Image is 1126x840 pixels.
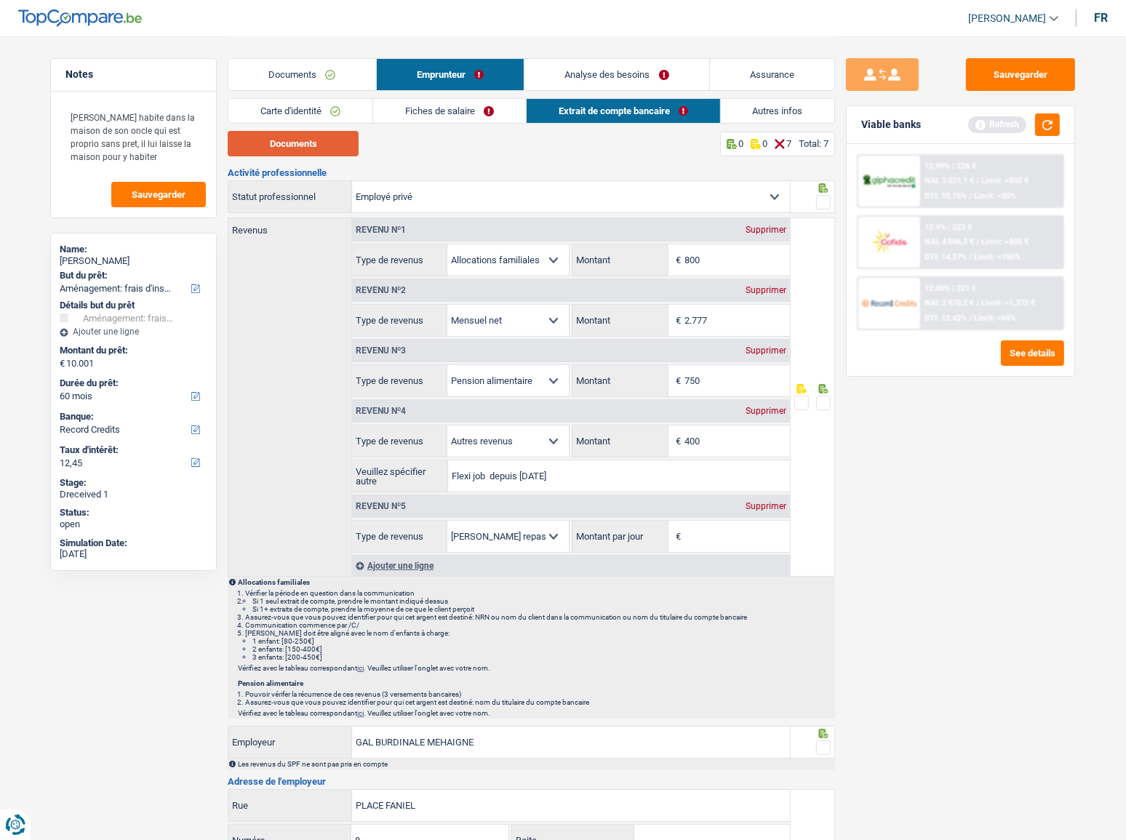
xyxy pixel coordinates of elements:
p: Vérifiez avec le tableau correspondant . Veuillez utiliser l'onglet avec votre nom. [238,664,834,672]
label: Type de revenus [352,305,447,336]
div: Revenu nº3 [352,346,410,355]
div: Supprimer [742,346,790,355]
div: [PERSON_NAME] [60,255,207,267]
label: Statut professionnel [228,181,352,212]
span: Limit: >800 € [981,237,1029,247]
span: € [668,365,684,396]
span: Sauvegarder [132,190,185,199]
label: But du prêt: [60,270,204,281]
label: Banque: [60,411,204,423]
div: Simulation Date: [60,537,207,549]
button: Sauvegarder [111,182,206,207]
div: Stage: [60,477,207,489]
p: Vérifiez avec le tableau correspondant . Veuillez utiliser l'onglet avec votre nom. [238,709,834,717]
span: Limit: <100% [974,252,1021,262]
p: 0 [762,138,767,149]
div: Dreceived 1 [60,489,207,500]
li: Si 1+ extraits de compte, prendre la moyenne de ce que le client perçoit [252,605,834,613]
span: NAI: 2 970,2 € [925,298,974,308]
button: See details [1001,340,1064,366]
div: Refresh [968,116,1026,132]
li: 3 enfants: [200-450€] [252,653,834,661]
li: Communication commence par /C/ [245,621,834,629]
a: ici [357,709,364,717]
div: Status: [60,507,207,519]
img: Cofidis [862,228,916,255]
div: 12.99% | 224 € [925,161,976,171]
label: Employeur [228,727,352,758]
span: € [668,521,684,552]
input: Veuillez préciser [448,460,789,492]
img: TopCompare Logo [18,9,142,27]
span: / [976,176,979,185]
div: Supprimer [742,225,790,234]
div: Name: [60,244,207,255]
a: ici [357,664,364,672]
p: 7 [786,138,791,149]
div: Supprimer [742,407,790,415]
span: NAI: 3 521,1 € [925,176,974,185]
span: Limit: >850 € [981,176,1029,185]
p: Pension alimentaire [238,679,834,687]
li: 2 enfants: [150-400€] [252,645,834,653]
div: Supprimer [742,502,790,511]
li: 1 enfant: [80-250€] [252,637,834,645]
span: € [60,358,65,369]
span: Limit: <65% [974,313,1016,323]
label: Taux d'intérêt: [60,444,204,456]
p: Allocations familiales [238,578,834,586]
label: Type de revenus [352,365,447,396]
a: [PERSON_NAME] [957,7,1058,31]
label: Montant [572,305,668,336]
div: 12.45% | 221 € [925,284,976,293]
div: Ajouter une ligne [60,327,207,337]
li: Assurez-vous que vous pouvez identifier pour qui cet argent est destiné: nom du titulaire du comp... [245,698,834,706]
span: / [969,252,972,262]
div: 12.9% | 223 € [925,223,972,232]
li: [PERSON_NAME] doit être aligné avec le nom d'enfants à charge: [245,629,834,661]
label: Montant [572,365,668,396]
a: Documents [228,59,376,90]
div: open [60,519,207,530]
a: Extrait de compte bancaire [527,99,720,123]
div: Revenu nº2 [352,286,410,295]
label: Montant par jour [572,521,668,552]
span: [PERSON_NAME] [968,12,1046,25]
label: Montant du prêt: [60,345,204,356]
label: Revenus [228,218,351,235]
label: Montant [572,244,668,276]
a: Analyse des besoins [524,59,709,90]
li: Assurez-vous que vous pouvez identifier pour qui cet argent est destiné: NRN ou nom du client dan... [245,613,834,621]
label: Durée du prêt: [60,377,204,389]
div: Supprimer [742,286,790,295]
h3: Activité professionnelle [228,168,835,177]
label: Type de revenus [352,425,447,457]
label: Montant [572,425,668,457]
a: Assurance [710,59,835,90]
span: € [668,425,684,457]
span: / [976,237,979,247]
span: DTI: 12.42% [925,313,967,323]
li: Vérifier la période en question dans la communication [245,589,834,597]
div: Total: 7 [799,138,828,149]
div: Revenu nº1 [352,225,410,234]
label: Type de revenus [352,521,447,552]
span: / [969,313,972,323]
h3: Adresse de l'employeur [228,777,835,786]
div: Revenu nº5 [352,502,410,511]
a: Carte d'identité [228,99,372,123]
p: 0 [738,138,743,149]
span: DTI: 14.27% [925,252,967,262]
span: Limit: <50% [974,191,1016,201]
span: DTI: 10.75% [925,191,967,201]
span: / [969,191,972,201]
span: NAI: 4 046,5 € [925,237,974,247]
span: / [976,298,979,308]
li: Pouvoir vérifer la récurrence de ces revenus (3 versements bancaires) [245,690,834,698]
span: Limit: >1.373 € [981,298,1035,308]
a: Fiches de salaire [373,99,526,123]
div: Revenu nº4 [352,407,410,415]
button: Documents [228,131,359,156]
h5: Notes [65,68,201,81]
label: Veuillez spécifier autre [352,460,448,492]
